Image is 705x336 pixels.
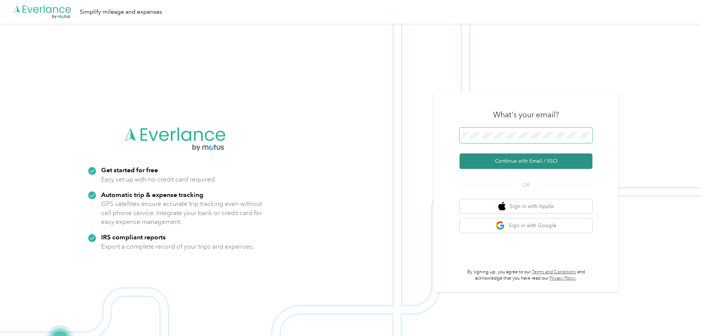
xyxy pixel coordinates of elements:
[532,269,576,275] a: Terms and Conditions
[513,181,539,189] span: OR
[460,218,592,233] button: google logoSign in with Google
[101,199,262,226] p: GPS satellites ensure accurate trip tracking even without cell phone service. Integrate your bank...
[460,153,592,169] button: Continue with Email / SSO
[101,191,203,198] strong: Automatic trip & expense tracking
[550,276,576,281] a: Privacy Policy
[80,7,162,17] div: Simplify mileage and expenses
[496,221,505,230] img: google logo
[498,202,506,211] img: apple logo
[101,233,166,241] strong: IRS compliant reports
[460,269,592,282] p: By signing up, you agree to our and acknowledge that you have read our .
[101,166,158,174] strong: Get started for free
[101,242,254,251] p: Export a complete record of your trips and expenses.
[101,175,215,184] p: Easy set up with no credit card required
[460,199,592,214] button: apple logoSign in with Apple
[493,110,559,120] h3: What's your email?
